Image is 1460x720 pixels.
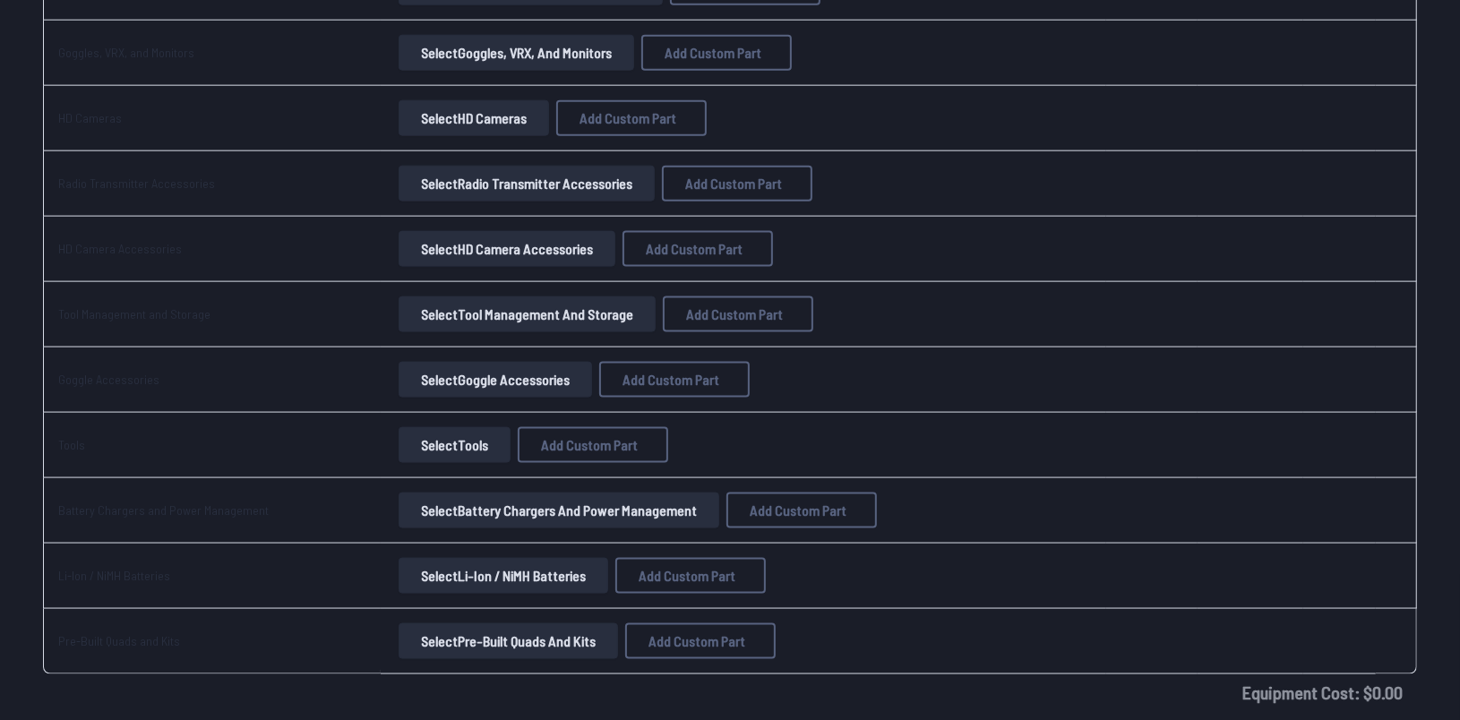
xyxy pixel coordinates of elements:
button: SelectGoggles, VRX, and Monitors [399,35,634,71]
a: HD Cameras [58,110,122,125]
a: SelectBattery Chargers and Power Management [395,493,723,528]
button: Add Custom Part [615,558,766,594]
button: Add Custom Part [726,493,877,528]
a: Radio Transmitter Accessories [58,176,215,191]
span: Add Custom Part [665,46,761,60]
button: Add Custom Part [599,362,750,398]
button: Add Custom Part [662,166,812,201]
span: Add Custom Part [580,111,676,125]
a: SelectPre-Built Quads and Kits [395,623,622,659]
a: Pre-Built Quads and Kits [58,633,180,648]
span: Add Custom Part [686,307,783,321]
td: Equipment Cost: $ 0.00 [43,674,1417,710]
span: Add Custom Part [623,373,719,387]
button: Add Custom Part [518,427,668,463]
span: Add Custom Part [646,242,743,256]
a: SelectLi-Ion / NiMH Batteries [395,558,612,594]
button: SelectPre-Built Quads and Kits [399,623,618,659]
a: Li-Ion / NiMH Batteries [58,568,170,583]
a: SelectHD Cameras [395,100,553,136]
button: SelectBattery Chargers and Power Management [399,493,719,528]
a: SelectRadio Transmitter Accessories [395,166,658,201]
a: Battery Chargers and Power Management [58,502,269,518]
a: Tool Management and Storage [58,306,210,321]
button: SelectRadio Transmitter Accessories [399,166,655,201]
button: Add Custom Part [623,231,773,267]
span: Add Custom Part [685,176,782,191]
a: HD Camera Accessories [58,241,182,256]
span: Add Custom Part [750,503,846,518]
button: SelectGoggle Accessories [399,362,592,398]
a: SelectTools [395,427,514,463]
span: Add Custom Part [648,634,745,648]
a: SelectHD Camera Accessories [395,231,619,267]
button: Add Custom Part [625,623,776,659]
button: Add Custom Part [663,296,813,332]
button: SelectHD Camera Accessories [399,231,615,267]
a: SelectGoggles, VRX, and Monitors [395,35,638,71]
span: Add Custom Part [541,438,638,452]
a: SelectGoggle Accessories [395,362,596,398]
button: SelectTool Management and Storage [399,296,656,332]
button: Add Custom Part [641,35,792,71]
span: Add Custom Part [639,569,735,583]
a: SelectTool Management and Storage [395,296,659,332]
button: SelectHD Cameras [399,100,549,136]
a: Goggle Accessories [58,372,159,387]
button: SelectTools [399,427,511,463]
button: Add Custom Part [556,100,707,136]
a: Goggles, VRX, and Monitors [58,45,194,60]
a: Tools [58,437,85,452]
button: SelectLi-Ion / NiMH Batteries [399,558,608,594]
